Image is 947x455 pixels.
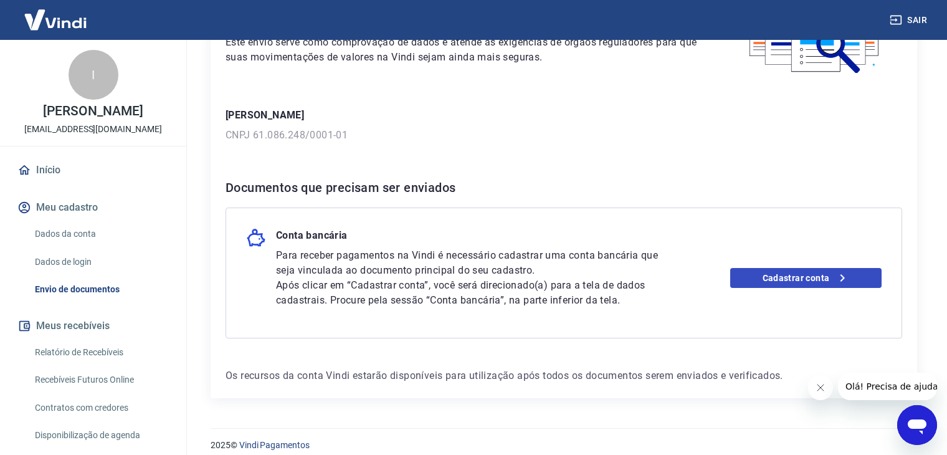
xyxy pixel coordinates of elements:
a: Vindi Pagamentos [239,440,310,450]
h6: Documentos que precisam ser enviados [226,178,902,198]
a: Cadastrar conta [730,268,882,288]
p: Para receber pagamentos na Vindi é necessário cadastrar uma conta bancária que seja vinculada ao ... [276,248,670,278]
span: Olá! Precisa de ajuda? [7,9,105,19]
iframe: Botão para abrir a janela de mensagens [897,405,937,445]
img: money_pork.0c50a358b6dafb15dddc3eea48f23780.svg [246,228,266,248]
a: Recebíveis Futuros Online [30,367,171,393]
a: Contratos com credores [30,395,171,421]
button: Meus recebíveis [15,312,171,340]
div: I [69,50,118,100]
p: 2025 © [211,439,917,452]
a: Relatório de Recebíveis [30,340,171,365]
p: Os recursos da conta Vindi estarão disponíveis para utilização após todos os documentos serem env... [226,368,902,383]
img: Vindi [15,1,96,39]
iframe: Fechar mensagem [808,375,833,400]
a: Dados de login [30,249,171,275]
a: Disponibilização de agenda [30,423,171,448]
a: Início [15,156,171,184]
a: Dados da conta [30,221,171,247]
p: Este envio serve como comprovação de dados e atende as exigências de órgãos reguladores para que ... [226,35,698,65]
p: Após clicar em “Cadastrar conta”, você será direcionado(a) para a tela de dados cadastrais. Procu... [276,278,670,308]
p: Conta bancária [276,228,348,248]
p: [PERSON_NAME] [226,108,902,123]
button: Meu cadastro [15,194,171,221]
a: Envio de documentos [30,277,171,302]
button: Sair [887,9,932,32]
p: [EMAIL_ADDRESS][DOMAIN_NAME] [24,123,162,136]
iframe: Mensagem da empresa [838,373,937,400]
p: CNPJ 61.086.248/0001-01 [226,128,902,143]
p: [PERSON_NAME] [43,105,143,118]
